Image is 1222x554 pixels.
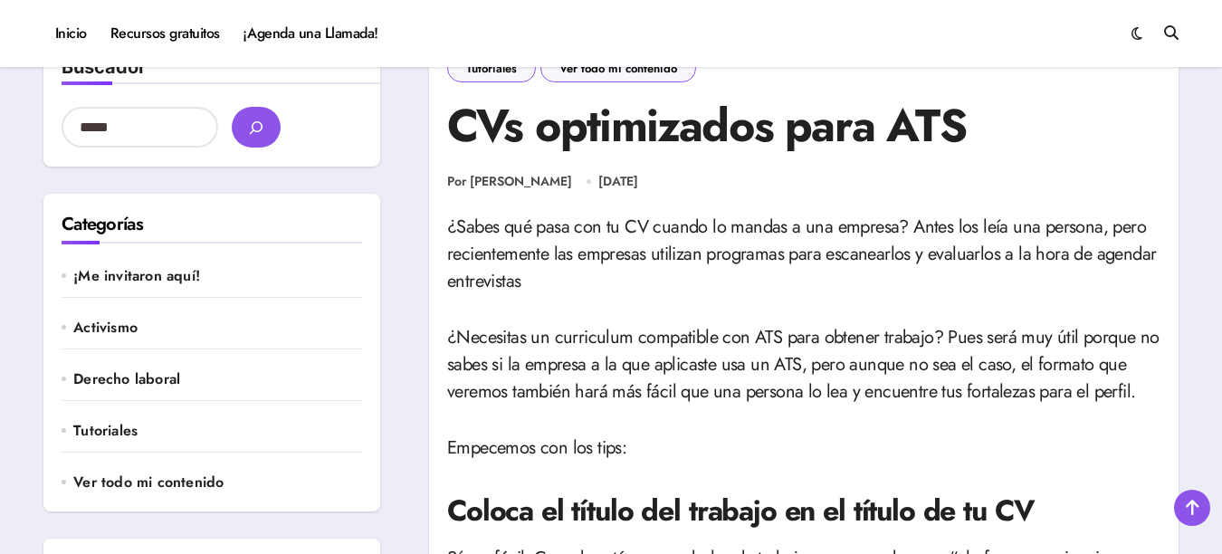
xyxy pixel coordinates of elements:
[447,214,1160,295] p: ¿Sabes qué pasa con tu CV cuando lo mandas a una empresa? Antes los leía una persona, pero recien...
[43,9,99,58] a: Inicio
[447,173,572,191] a: Por [PERSON_NAME]
[73,318,362,338] a: Activismo
[540,54,696,82] a: Ver todo mi contenido
[447,435,1160,462] p: Empecemos con los tips:
[598,172,638,190] time: [DATE]
[447,491,1160,531] h2: Coloca el título del trabajo en el título de tu CV
[73,473,362,492] a: Ver todo mi contenido
[73,266,362,286] a: ¡Me invitaron aquí!
[99,9,232,58] a: Recursos gratuitos
[598,173,638,191] a: [DATE]
[447,96,1160,155] h1: CVs optimizados para ATS
[73,369,362,389] a: Derecho laboral
[447,54,536,82] a: Tutoriales
[447,324,1160,406] p: ¿Necesitas un curriculum compatible con ATS para obtener trabajo? Pues será muy útil porque no sa...
[232,9,390,58] a: ¡Agenda una Llamada!
[62,212,362,237] h2: Categorías
[73,421,362,441] a: Tutoriales
[232,107,281,148] button: buscar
